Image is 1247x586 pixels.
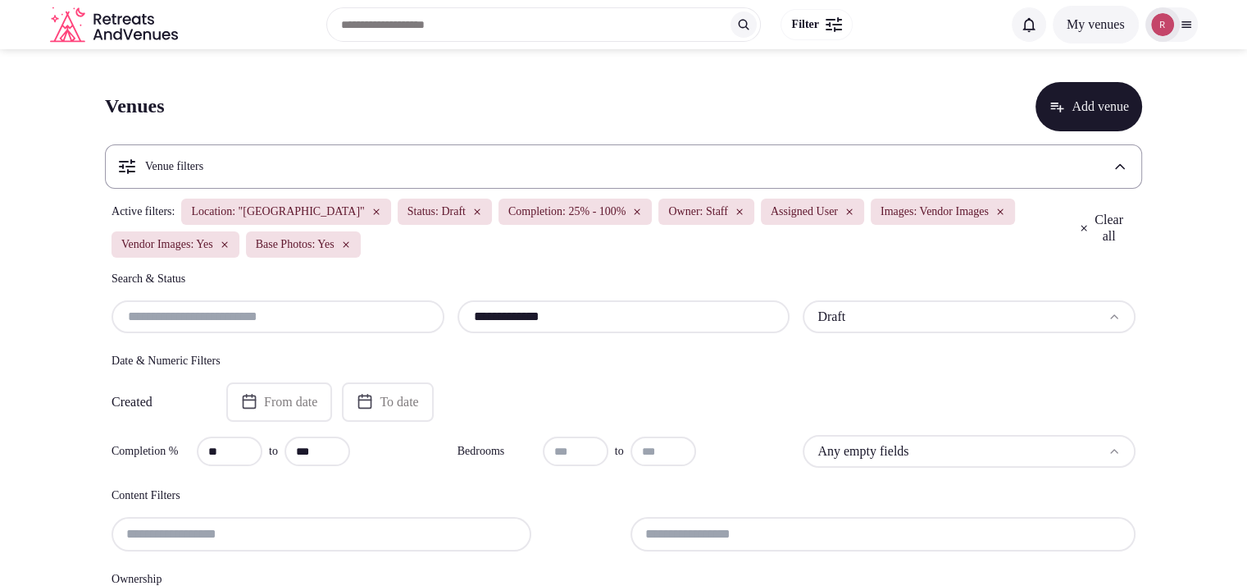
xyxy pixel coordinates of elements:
span: Location: "[GEOGRAPHIC_DATA]" [191,204,364,220]
h1: Venues [105,93,164,121]
span: Base Photos: Yes [256,236,335,253]
span: to [269,443,278,460]
a: Visit the homepage [50,7,181,43]
h3: Venue filters [145,158,203,175]
span: Vendor Images: Yes [121,236,213,253]
label: Created [112,396,203,409]
button: To date [342,382,433,422]
button: Add venue [1035,82,1142,131]
span: To date [380,394,418,410]
span: Filter [791,16,818,33]
button: My venues [1053,6,1139,43]
label: Bedrooms [457,443,536,460]
span: Images: Vendor Images [881,204,989,220]
img: robiejavier [1151,13,1174,36]
span: to [615,443,624,460]
svg: Retreats and Venues company logo [50,7,181,43]
span: From date [264,394,317,410]
button: From date [226,382,332,422]
span: Assigned User [771,204,838,220]
button: Clear all [1069,205,1135,251]
span: Owner: Staff [668,204,727,220]
a: My venues [1053,17,1139,31]
span: Status: Draft [407,204,466,220]
span: Completion: 25% - 100% [508,204,626,220]
span: Active filters: [112,204,175,220]
h4: Date & Numeric Filters [112,353,1135,369]
h4: Search & Status [112,271,1135,287]
button: Filter [781,9,852,40]
h4: Content Filters [112,488,1135,504]
label: Completion % [112,443,190,460]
